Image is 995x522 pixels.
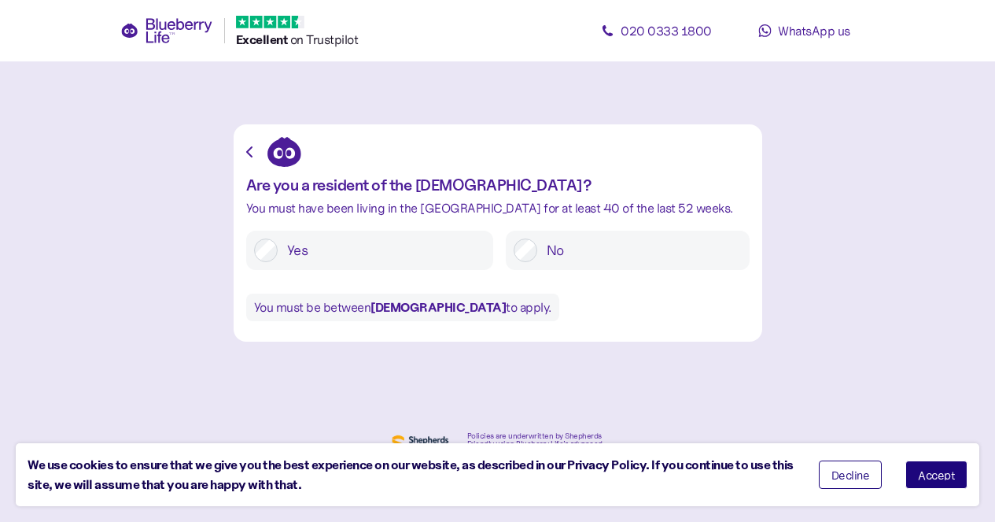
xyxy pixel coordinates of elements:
[236,31,290,47] span: Excellent ️
[467,432,607,456] div: Policies are underwritten by Shepherds Friendly using Blueberry Life’s advanced proprietary techn...
[246,202,750,215] div: You must have been living in the [GEOGRAPHIC_DATA] for at least 40 of the last 52 weeks.
[28,455,795,494] div: We use cookies to ensure that we give you the best experience on our website, as described in our...
[278,239,485,262] label: Yes
[905,461,967,489] button: Accept cookies
[778,23,850,39] span: WhatsApp us
[389,431,451,457] img: Shephers Friendly
[537,239,742,262] label: No
[246,176,750,194] div: Are you a resident of the [DEMOGRAPHIC_DATA]?
[621,23,712,39] span: 020 0333 1800
[370,299,506,315] b: [DEMOGRAPHIC_DATA]
[246,294,559,321] div: You must be between to apply.
[918,469,955,480] span: Accept
[586,15,728,46] a: 020 0333 1800
[831,469,870,480] span: Decline
[290,31,359,47] span: on Trustpilot
[734,15,875,46] a: WhatsApp us
[819,461,883,489] button: Decline cookies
